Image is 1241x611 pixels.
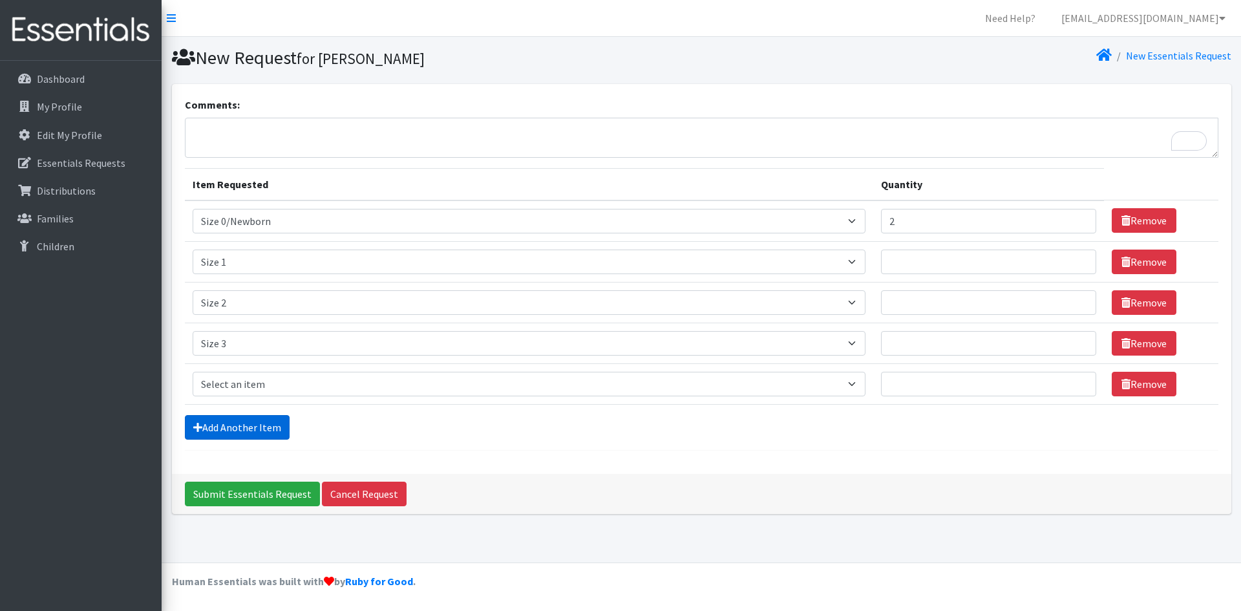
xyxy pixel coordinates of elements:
strong: Human Essentials was built with by . [172,575,416,588]
a: Essentials Requests [5,150,156,176]
label: Comments: [185,97,240,113]
p: Dashboard [37,72,85,85]
a: New Essentials Request [1126,49,1231,62]
a: Remove [1112,250,1176,274]
p: Essentials Requests [37,156,125,169]
a: Dashboard [5,66,156,92]
a: [EMAIL_ADDRESS][DOMAIN_NAME] [1051,5,1236,31]
p: Families [37,212,74,225]
a: Edit My Profile [5,122,156,148]
a: Distributions [5,178,156,204]
a: Add Another Item [185,415,290,440]
a: Remove [1112,290,1176,315]
small: for [PERSON_NAME] [297,49,425,68]
img: HumanEssentials [5,8,156,52]
textarea: To enrich screen reader interactions, please activate Accessibility in Grammarly extension settings [185,118,1218,158]
a: Remove [1112,331,1176,356]
p: Distributions [37,184,96,197]
a: Families [5,206,156,231]
a: Remove [1112,208,1176,233]
a: Need Help? [975,5,1046,31]
h1: New Request [172,47,697,69]
a: Children [5,233,156,259]
th: Item Requested [185,168,873,200]
a: Cancel Request [322,482,407,506]
a: My Profile [5,94,156,120]
a: Remove [1112,372,1176,396]
p: My Profile [37,100,82,113]
a: Ruby for Good [345,575,413,588]
p: Edit My Profile [37,129,102,142]
th: Quantity [873,168,1104,200]
input: Submit Essentials Request [185,482,320,506]
p: Children [37,240,74,253]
